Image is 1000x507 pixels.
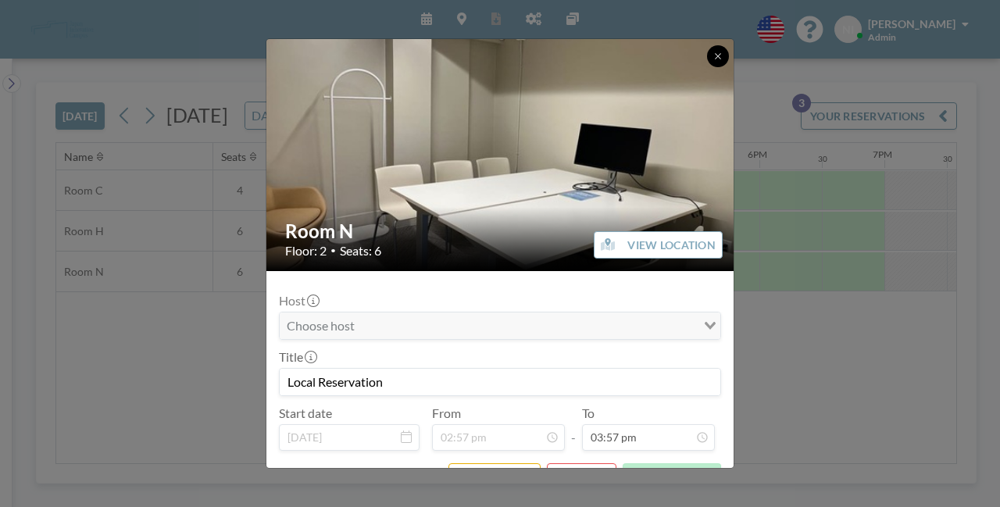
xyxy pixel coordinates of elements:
button: END NOW [547,463,616,491]
label: To [582,405,595,421]
input: Search for option [281,316,701,336]
label: Title [279,349,316,365]
h2: Room N [285,220,716,243]
div: Search for option [280,312,720,339]
label: From [432,405,461,421]
button: PRE CHECK-IN [448,463,540,491]
span: - [571,411,576,445]
button: SAVE CHANGES [623,463,721,491]
span: Seats: 6 [340,243,381,259]
button: VIEW LOCATION [594,231,723,259]
label: Start date [279,405,332,421]
span: • [330,245,336,256]
label: Host [279,293,318,309]
input: (No title) [280,369,720,395]
span: Floor: 2 [285,243,327,259]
